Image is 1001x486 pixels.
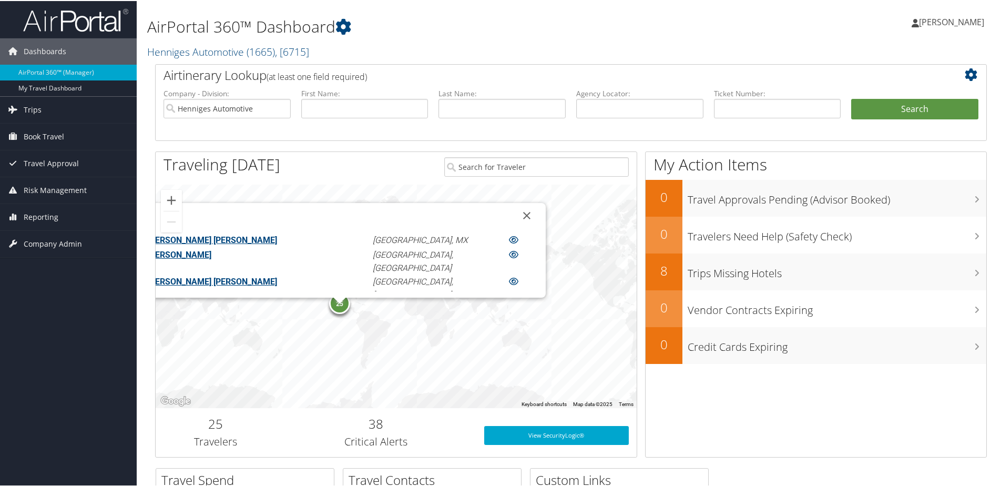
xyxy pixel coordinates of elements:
img: airportal-logo.png [23,7,128,32]
span: Dashboards [24,37,66,64]
h3: Trips Missing Hotels [688,260,986,280]
span: Trips [24,96,42,122]
button: Close [514,202,539,227]
a: 0Credit Cards Expiring [646,326,986,363]
a: Henniges Automotive [147,44,309,58]
h1: Traveling [DATE] [164,153,280,175]
a: [PERSON_NAME] [148,248,211,258]
label: Company - Division: [164,87,291,98]
a: Open this area in Google Maps (opens a new window) [158,393,193,407]
img: Google [158,393,193,407]
h1: AirPortal 360™ Dashboard [147,15,712,37]
a: 0Travelers Need Help (Safety Check) [646,216,986,252]
span: [PERSON_NAME] [919,15,984,27]
a: [PERSON_NAME] [PERSON_NAME] [148,234,277,244]
h2: 0 [646,224,682,242]
h2: Airtinerary Lookup [164,65,909,83]
h2: 38 [284,414,468,432]
label: First Name: [301,87,428,98]
em: [GEOGRAPHIC_DATA], [GEOGRAPHIC_DATA] [373,275,454,299]
button: Keyboard shortcuts [522,400,567,407]
h2: 25 [164,414,268,432]
span: , [ 6715 ] [275,44,309,58]
span: Reporting [24,203,58,229]
div: 25 [329,292,350,313]
h2: 0 [646,335,682,352]
em: [GEOGRAPHIC_DATA], MX [373,234,468,244]
h3: Vendor Contracts Expiring [688,297,986,317]
h1: My Action Items [646,153,986,175]
h3: Travelers [164,433,268,448]
button: Zoom out [161,210,182,231]
span: (at least one field required) [267,70,367,82]
a: Terms (opens in new tab) [619,400,634,406]
h3: Credit Cards Expiring [688,333,986,353]
span: Risk Management [24,176,87,202]
a: 0Vendor Contracts Expiring [646,289,986,326]
span: Book Travel [24,123,64,149]
h2: 8 [646,261,682,279]
span: Travel Approval [24,149,79,176]
a: [PERSON_NAME] [912,5,995,37]
a: 8Trips Missing Hotels [646,252,986,289]
button: Search [851,98,978,119]
label: Last Name: [438,87,566,98]
button: Zoom in [161,189,182,210]
h3: Travelers Need Help (Safety Check) [688,223,986,243]
a: [PERSON_NAME] [PERSON_NAME] [148,275,277,285]
span: Map data ©2025 [573,400,612,406]
h2: 0 [646,187,682,205]
span: Company Admin [24,230,82,256]
h2: 0 [646,298,682,316]
h3: Critical Alerts [284,433,468,448]
label: Agency Locator: [576,87,703,98]
a: 0Travel Approvals Pending (Advisor Booked) [646,179,986,216]
label: Ticket Number: [714,87,841,98]
a: View SecurityLogic® [484,425,629,444]
em: [GEOGRAPHIC_DATA], [GEOGRAPHIC_DATA] [373,248,454,272]
span: ( 1665 ) [247,44,275,58]
input: Search for Traveler [444,156,629,176]
h3: Travel Approvals Pending (Advisor Booked) [688,186,986,206]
